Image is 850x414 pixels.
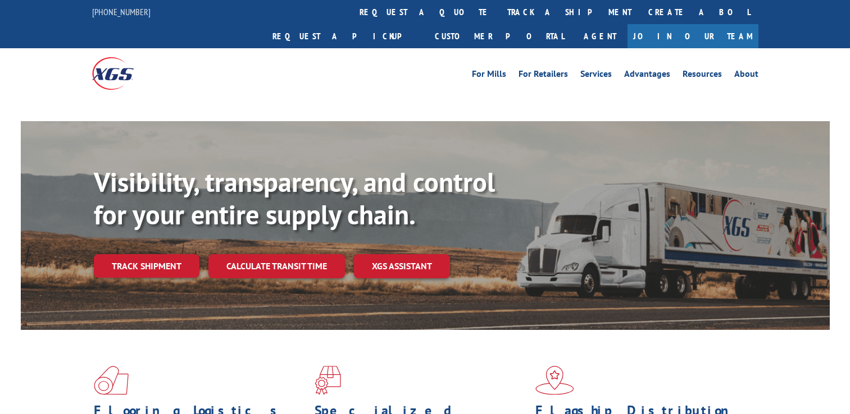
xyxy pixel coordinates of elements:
[628,24,758,48] a: Join Our Team
[624,70,670,82] a: Advantages
[264,24,426,48] a: Request a pickup
[92,6,151,17] a: [PHONE_NUMBER]
[734,70,758,82] a: About
[315,366,341,395] img: xgs-icon-focused-on-flooring-red
[535,366,574,395] img: xgs-icon-flagship-distribution-model-red
[94,254,199,278] a: Track shipment
[94,366,129,395] img: xgs-icon-total-supply-chain-intelligence-red
[208,254,345,278] a: Calculate transit time
[572,24,628,48] a: Agent
[683,70,722,82] a: Resources
[580,70,612,82] a: Services
[426,24,572,48] a: Customer Portal
[519,70,568,82] a: For Retailers
[354,254,450,278] a: XGS ASSISTANT
[94,164,495,232] b: Visibility, transparency, and control for your entire supply chain.
[472,70,506,82] a: For Mills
